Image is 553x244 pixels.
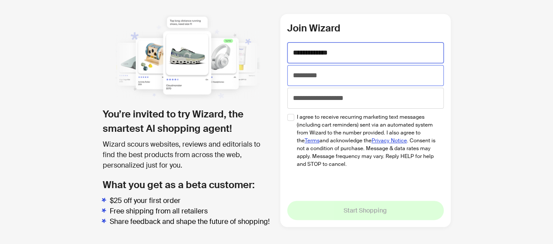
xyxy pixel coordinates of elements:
[305,137,320,144] a: Terms
[110,206,273,217] li: Free shipping from all retailers
[372,137,407,144] a: Privacy Notice
[110,217,273,227] li: Share feedback and shape the future of shopping!
[110,196,273,206] li: $25 off your first order
[103,107,273,136] h1: You’re invited to try Wizard, the smartest AI shopping agent!
[103,178,273,192] h2: What you get as a beta customer:
[287,21,444,35] h2: Join Wizard
[287,201,444,220] button: Start Shopping
[297,113,437,168] span: I agree to receive recurring marketing text messages (including cart reminders) sent via an autom...
[103,139,273,171] div: Wizard scours websites, reviews and editorials to find the best products from across the web, per...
